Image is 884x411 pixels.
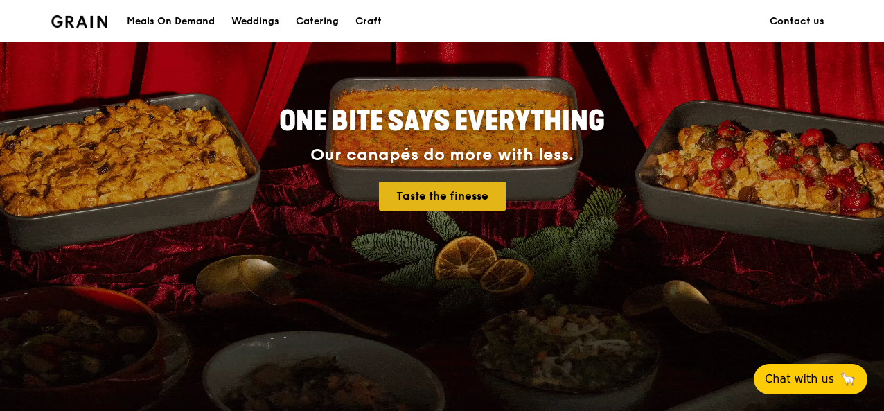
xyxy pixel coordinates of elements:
div: Craft [355,1,382,42]
div: Our canapés do more with less. [193,146,691,165]
a: Weddings [223,1,288,42]
div: Meals On Demand [127,1,215,42]
a: Catering [288,1,347,42]
button: Chat with us🦙 [754,364,867,394]
span: Chat with us [765,371,834,387]
a: Taste the finesse [379,182,506,211]
img: Grain [51,15,107,28]
div: Catering [296,1,339,42]
span: ONE BITE SAYS EVERYTHING [279,105,605,138]
div: Weddings [231,1,279,42]
a: Craft [347,1,390,42]
span: 🦙 [840,371,856,387]
a: Contact us [761,1,833,42]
